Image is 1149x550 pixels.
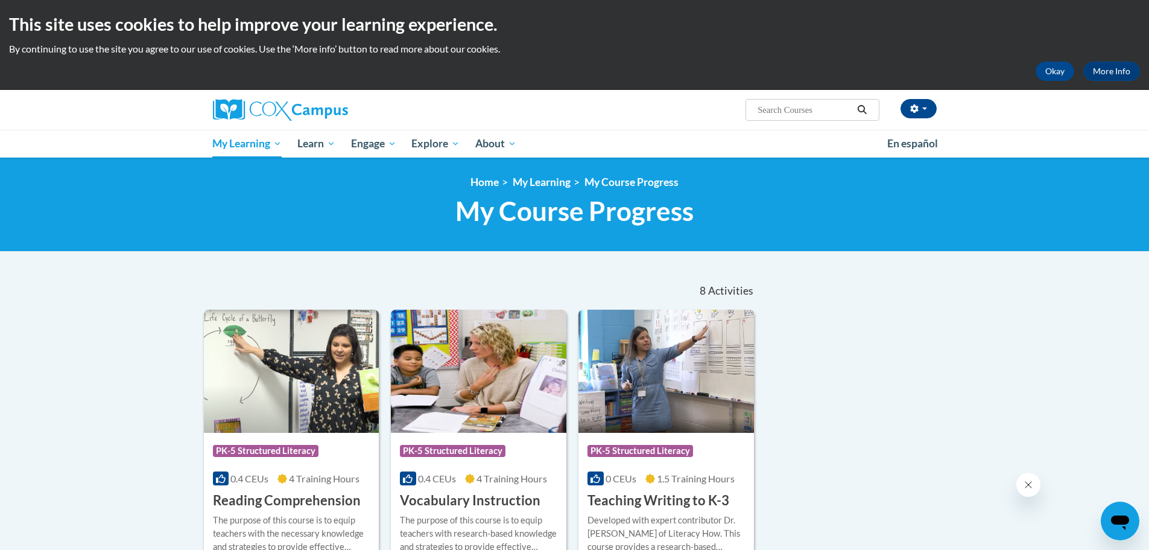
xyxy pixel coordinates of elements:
a: Home [470,176,499,188]
img: Cox Campus [213,99,348,121]
span: 0.4 CEUs [230,473,268,484]
a: My Learning [513,176,571,188]
h2: This site uses cookies to help improve your learning experience. [9,12,1140,36]
span: 0 CEUs [606,473,636,484]
span: Hi. How can we help? [7,8,98,18]
span: About [475,136,516,151]
a: My Course Progress [584,176,679,188]
span: 4 Training Hours [289,473,359,484]
h3: Teaching Writing to K-3 [587,491,729,510]
a: My Learning [205,130,290,158]
span: Explore [411,136,460,151]
span: My Course Progress [455,195,694,227]
iframe: Close message [1016,473,1040,497]
span: Learn [297,136,335,151]
input: Search Courses [756,103,853,117]
a: Learn [290,130,343,158]
span: 0.4 CEUs [418,473,456,484]
span: 1.5 Training Hours [657,473,735,484]
button: Okay [1036,62,1074,81]
div: Main menu [195,130,955,158]
button: Search [853,103,871,117]
h3: Vocabulary Instruction [400,491,540,510]
img: Course Logo [391,310,566,433]
span: PK-5 Structured Literacy [213,445,318,457]
a: About [467,130,524,158]
span: PK-5 Structured Literacy [400,445,505,457]
span: Engage [351,136,396,151]
iframe: Button to launch messaging window [1101,502,1139,540]
img: Course Logo [578,310,754,433]
span: Activities [708,284,753,298]
button: Account Settings [901,99,937,118]
a: More Info [1083,62,1140,81]
span: 4 Training Hours [476,473,547,484]
span: En español [887,137,938,150]
a: Cox Campus [213,99,442,121]
a: Explore [404,130,467,158]
a: Engage [343,130,404,158]
h3: Reading Comprehension [213,491,361,510]
span: 8 [700,284,706,298]
span: My Learning [212,136,282,151]
img: Course Logo [204,310,379,433]
p: By continuing to use the site you agree to our use of cookies. Use the ‘More info’ button to read... [9,42,1140,56]
span: PK-5 Structured Literacy [587,445,693,457]
a: En español [879,131,946,156]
